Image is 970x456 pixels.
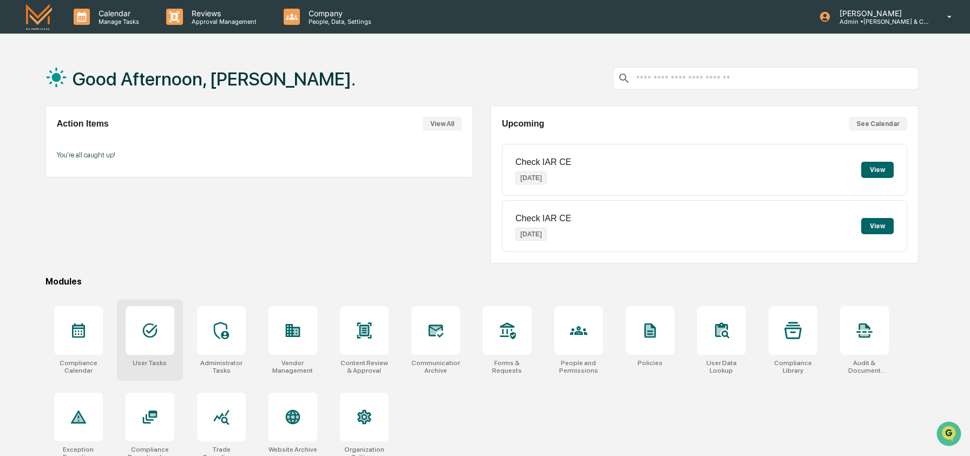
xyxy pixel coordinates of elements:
[108,183,131,191] span: Pylon
[861,162,894,178] button: View
[515,214,571,223] p: Check IAR CE
[831,18,932,25] p: Admin • [PERSON_NAME] & Co. - BD
[57,151,462,159] p: You're all caught up!
[22,136,70,147] span: Preclearance
[6,132,74,151] a: 🖐️Preclearance
[89,136,134,147] span: Attestations
[90,18,145,25] p: Manage Tasks
[37,94,137,102] div: We're available if you need us!
[54,359,103,374] div: Compliance Calendar
[183,18,262,25] p: Approval Management
[515,171,547,184] p: [DATE]
[78,137,87,146] div: 🗄️
[697,359,746,374] div: User Data Lookup
[423,117,462,131] button: View All
[90,9,145,18] p: Calendar
[11,158,19,167] div: 🔎
[483,359,532,374] div: Forms & Requests
[268,446,317,453] div: Website Archive
[6,153,73,172] a: 🔎Data Lookup
[76,183,131,191] a: Powered byPylon
[74,132,139,151] a: 🗄️Attestations
[935,420,965,450] iframe: Open customer support
[638,359,663,367] div: Policies
[300,9,377,18] p: Company
[37,83,178,94] div: Start new chat
[73,68,356,90] h1: Good Afternoon, [PERSON_NAME].
[515,157,571,167] p: Check IAR CE
[831,9,932,18] p: [PERSON_NAME]
[769,359,817,374] div: Compliance Library
[11,23,197,40] p: How can we help?
[45,276,919,287] div: Modules
[554,359,603,374] div: People and Permissions
[861,218,894,234] button: View
[197,359,246,374] div: Administrator Tasks
[849,117,907,131] button: See Calendar
[515,228,547,241] p: [DATE]
[22,157,68,168] span: Data Lookup
[133,359,167,367] div: User Tasks
[340,359,389,374] div: Content Review & Approval
[26,4,52,29] img: logo
[268,359,317,374] div: Vendor Management
[411,359,460,374] div: Communications Archive
[502,119,544,129] h2: Upcoming
[840,359,889,374] div: Audit & Document Logs
[11,137,19,146] div: 🖐️
[57,119,109,129] h2: Action Items
[11,83,30,102] img: 1746055101610-c473b297-6a78-478c-a979-82029cc54cd1
[183,9,262,18] p: Reviews
[300,18,377,25] p: People, Data, Settings
[184,86,197,99] button: Start new chat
